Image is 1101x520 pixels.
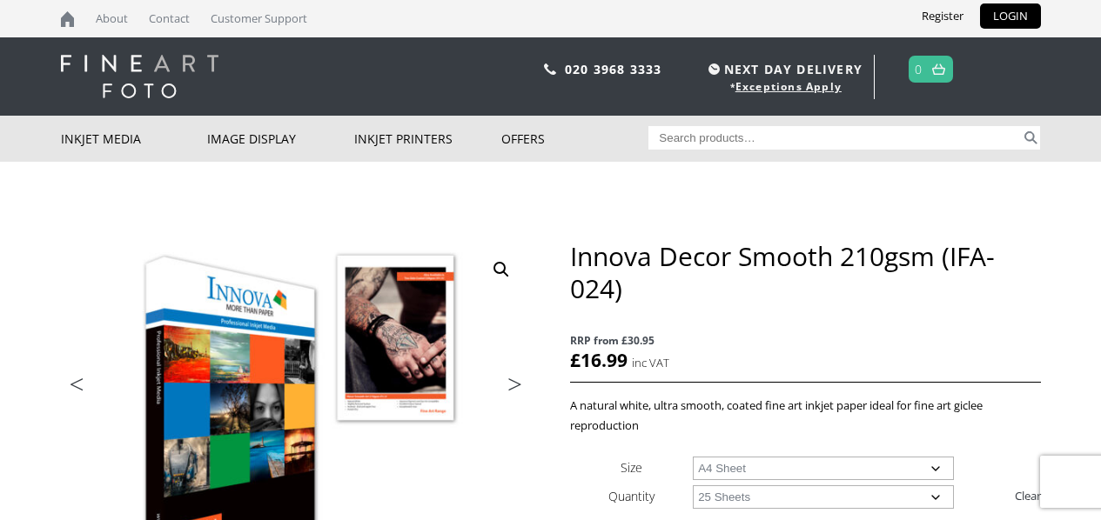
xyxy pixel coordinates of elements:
[565,61,662,77] a: 020 3968 3333
[1021,126,1041,150] button: Search
[354,116,501,162] a: Inkjet Printers
[61,116,208,162] a: Inkjet Media
[704,59,863,79] span: NEXT DAY DELIVERY
[932,63,945,75] img: basket.svg
[570,348,628,372] bdi: 16.99
[708,63,720,75] img: time.svg
[61,55,218,98] img: logo-white.svg
[570,348,581,372] span: £
[608,488,655,504] label: Quantity
[735,79,842,94] a: Exceptions Apply
[1015,482,1041,510] a: Clear options
[544,63,556,75] img: phone.svg
[486,254,517,285] a: View full-screen image gallery
[909,3,977,29] a: Register
[570,240,1040,304] h1: Innova Decor Smooth 210gsm (IFA-024)
[570,396,1040,436] p: A natural white, ultra smooth, coated fine art inkjet paper ideal for fine art giclee reproduction
[207,116,354,162] a: Image Display
[621,459,642,476] label: Size
[915,57,923,82] a: 0
[501,116,648,162] a: Offers
[570,330,1040,350] span: RRP from £30.95
[980,3,1041,29] a: LOGIN
[648,126,1021,150] input: Search products…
